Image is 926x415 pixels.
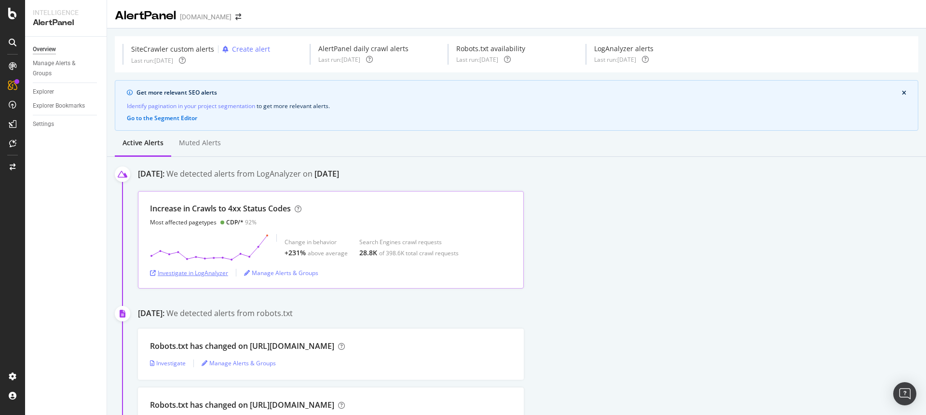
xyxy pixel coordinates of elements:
[285,248,306,258] div: +231%
[150,400,334,411] div: Robots.txt has changed on [URL][DOMAIN_NAME]
[379,249,459,257] div: of 398.6K total crawl requests
[314,168,339,180] div: [DATE]
[456,44,525,54] div: Robots.txt availability
[115,8,176,24] div: AlertPanel
[166,308,293,319] div: We detected alerts from robots.txt
[150,203,291,214] div: Increase in Crawls to 4xx Status Codes
[893,382,916,405] div: Open Intercom Messenger
[456,55,498,64] div: Last run: [DATE]
[150,356,186,371] button: Investigate
[150,359,186,367] a: Investigate
[318,44,409,54] div: AlertPanel daily crawl alerts
[179,138,221,148] div: Muted alerts
[308,249,348,257] div: above average
[33,44,56,55] div: Overview
[33,87,100,97] a: Explorer
[33,8,99,17] div: Intelligence
[594,55,636,64] div: Last run: [DATE]
[33,101,85,111] div: Explorer Bookmarks
[127,101,255,111] a: Identify pagination in your project segmentation
[359,238,459,246] div: Search Engines crawl requests
[202,356,276,371] button: Manage Alerts & Groups
[226,218,257,226] div: 92%
[218,44,270,55] button: Create alert
[127,115,197,122] button: Go to the Segment Editor
[138,308,164,319] div: [DATE]:
[899,88,909,98] button: close banner
[115,80,918,131] div: info banner
[136,88,902,97] div: Get more relevant SEO alerts
[127,101,906,111] div: to get more relevant alerts .
[150,341,334,352] div: Robots.txt has changed on [URL][DOMAIN_NAME]
[226,218,244,226] div: CDP/*
[150,218,217,226] div: Most affected pagetypes
[150,265,228,280] button: Investigate in LogAnalyzer
[131,56,173,65] div: Last run: [DATE]
[359,248,377,258] div: 28.8K
[594,44,654,54] div: LogAnalyzer alerts
[202,359,276,367] a: Manage Alerts & Groups
[33,44,100,55] a: Overview
[33,87,54,97] div: Explorer
[33,119,100,129] a: Settings
[244,269,318,277] a: Manage Alerts & Groups
[244,265,318,280] button: Manage Alerts & Groups
[138,168,164,181] div: [DATE]:
[318,55,360,64] div: Last run: [DATE]
[232,44,270,54] div: Create alert
[33,58,91,79] div: Manage Alerts & Groups
[131,44,214,54] div: SiteCrawler custom alerts
[180,12,231,22] div: [DOMAIN_NAME]
[166,168,339,181] div: We detected alerts from LogAnalyzer on
[235,14,241,20] div: arrow-right-arrow-left
[33,58,100,79] a: Manage Alerts & Groups
[150,269,228,277] a: Investigate in LogAnalyzer
[123,138,163,148] div: Active alerts
[33,17,99,28] div: AlertPanel
[33,119,54,129] div: Settings
[33,101,100,111] a: Explorer Bookmarks
[285,238,348,246] div: Change in behavior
